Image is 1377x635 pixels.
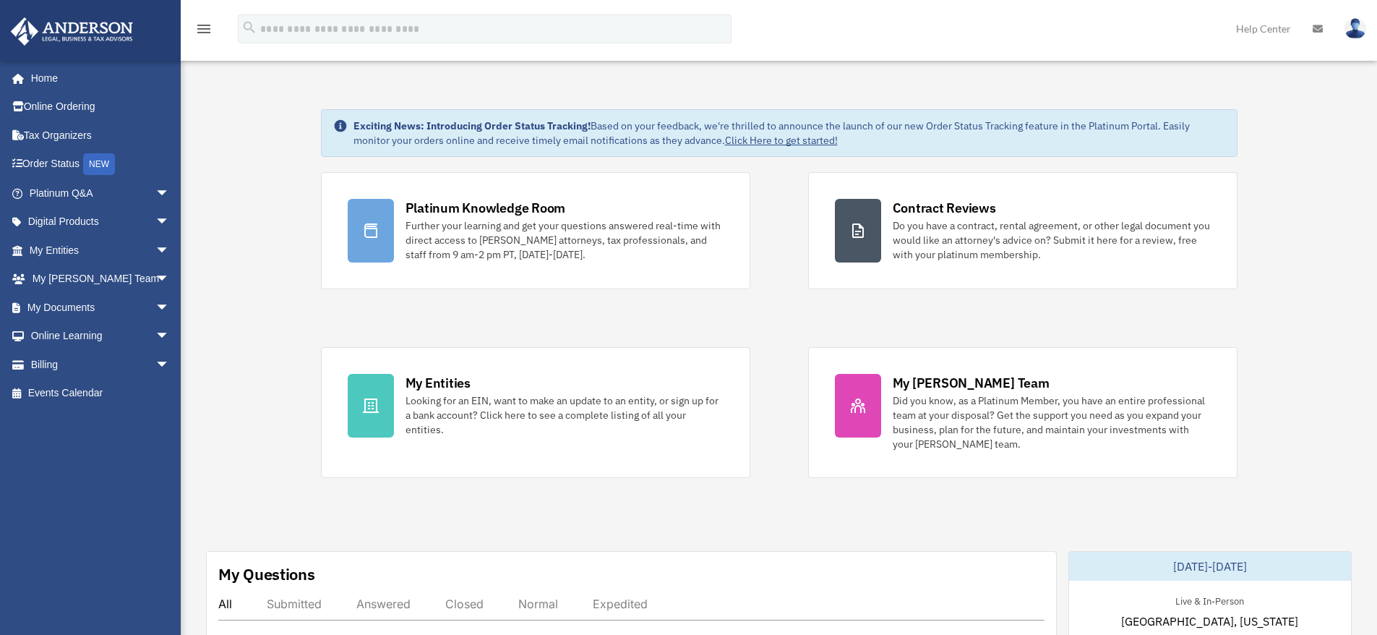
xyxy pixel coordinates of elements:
a: Click Here to get started! [725,134,838,147]
div: Based on your feedback, we're thrilled to announce the launch of our new Order Status Tracking fe... [353,119,1225,148]
div: My Questions [218,563,315,585]
div: Answered [356,597,411,611]
a: Online Learningarrow_drop_down [10,322,192,351]
div: [DATE]-[DATE] [1069,552,1351,581]
a: My Entitiesarrow_drop_down [10,236,192,265]
span: arrow_drop_down [155,208,184,237]
div: Platinum Knowledge Room [406,199,566,217]
a: Online Ordering [10,93,192,122]
span: arrow_drop_down [155,322,184,351]
img: Anderson Advisors Platinum Portal [7,17,137,46]
div: Do you have a contract, rental agreement, or other legal document you would like an attorney's ad... [893,218,1211,262]
a: Home [10,64,184,93]
a: menu [195,25,213,38]
div: Looking for an EIN, want to make an update to an entity, or sign up for a bank account? Click her... [406,393,724,437]
span: arrow_drop_down [155,236,184,265]
span: arrow_drop_down [155,350,184,380]
strong: Exciting News: Introducing Order Status Tracking! [353,119,591,132]
a: Digital Productsarrow_drop_down [10,208,192,236]
div: My [PERSON_NAME] Team [893,374,1050,392]
a: My Documentsarrow_drop_down [10,293,192,322]
a: My [PERSON_NAME] Teamarrow_drop_down [10,265,192,294]
div: Expedited [593,597,648,611]
div: My Entities [406,374,471,392]
div: Contract Reviews [893,199,996,217]
a: Tax Organizers [10,121,192,150]
div: Closed [445,597,484,611]
div: NEW [83,153,115,175]
a: My Entities Looking for an EIN, want to make an update to an entity, or sign up for a bank accoun... [321,347,750,478]
div: Did you know, as a Platinum Member, you have an entire professional team at your disposal? Get th... [893,393,1211,451]
a: Events Calendar [10,379,192,408]
span: arrow_drop_down [155,265,184,294]
a: Platinum Q&Aarrow_drop_down [10,179,192,208]
span: [GEOGRAPHIC_DATA], [US_STATE] [1121,613,1298,630]
div: Live & In-Person [1164,592,1256,608]
a: My [PERSON_NAME] Team Did you know, as a Platinum Member, you have an entire professional team at... [808,347,1237,478]
a: Order StatusNEW [10,150,192,179]
i: search [241,20,257,35]
span: arrow_drop_down [155,293,184,323]
div: Submitted [267,597,322,611]
div: All [218,597,232,611]
span: arrow_drop_down [155,179,184,208]
a: Billingarrow_drop_down [10,350,192,379]
div: Further your learning and get your questions answered real-time with direct access to [PERSON_NAM... [406,218,724,262]
img: User Pic [1344,18,1366,39]
a: Contract Reviews Do you have a contract, rental agreement, or other legal document you would like... [808,172,1237,289]
div: Normal [518,597,558,611]
i: menu [195,20,213,38]
a: Platinum Knowledge Room Further your learning and get your questions answered real-time with dire... [321,172,750,289]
